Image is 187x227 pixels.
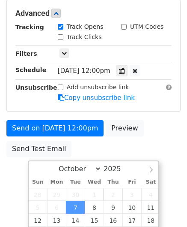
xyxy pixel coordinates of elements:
span: Sat [141,179,160,185]
input: Year [101,165,132,173]
span: Mon [47,179,66,185]
a: Send Test Email [6,141,71,157]
span: Wed [85,179,104,185]
a: Send on [DATE] 12:00pm [6,120,104,136]
label: Add unsubscribe link [67,83,129,92]
label: Track Opens [67,22,104,31]
span: September 29, 2025 [47,188,66,201]
span: October 5, 2025 [29,201,47,214]
span: October 16, 2025 [104,214,122,227]
span: Tue [66,179,85,185]
span: October 7, 2025 [66,201,85,214]
span: [DATE] 12:00pm [58,67,110,75]
span: October 12, 2025 [29,214,47,227]
strong: Filters [15,50,37,57]
span: September 30, 2025 [66,188,85,201]
span: Fri [122,179,141,185]
span: October 8, 2025 [85,201,104,214]
span: October 2, 2025 [104,188,122,201]
label: Track Clicks [67,33,102,42]
span: Thu [104,179,122,185]
span: October 6, 2025 [47,201,66,214]
span: October 3, 2025 [122,188,141,201]
span: October 14, 2025 [66,214,85,227]
strong: Tracking [15,24,44,30]
span: October 9, 2025 [104,201,122,214]
span: October 1, 2025 [85,188,104,201]
span: October 11, 2025 [141,201,160,214]
iframe: Chat Widget [144,186,187,227]
strong: Unsubscribe [15,84,57,91]
a: Copy unsubscribe link [58,94,135,102]
span: September 28, 2025 [29,188,47,201]
h5: Advanced [15,9,172,18]
span: October 13, 2025 [47,214,66,227]
label: UTM Codes [130,22,163,31]
span: Sun [29,179,47,185]
strong: Schedule [15,67,46,73]
span: October 15, 2025 [85,214,104,227]
a: Preview [106,120,143,136]
span: October 10, 2025 [122,201,141,214]
span: October 4, 2025 [141,188,160,201]
span: October 17, 2025 [122,214,141,227]
span: October 18, 2025 [141,214,160,227]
